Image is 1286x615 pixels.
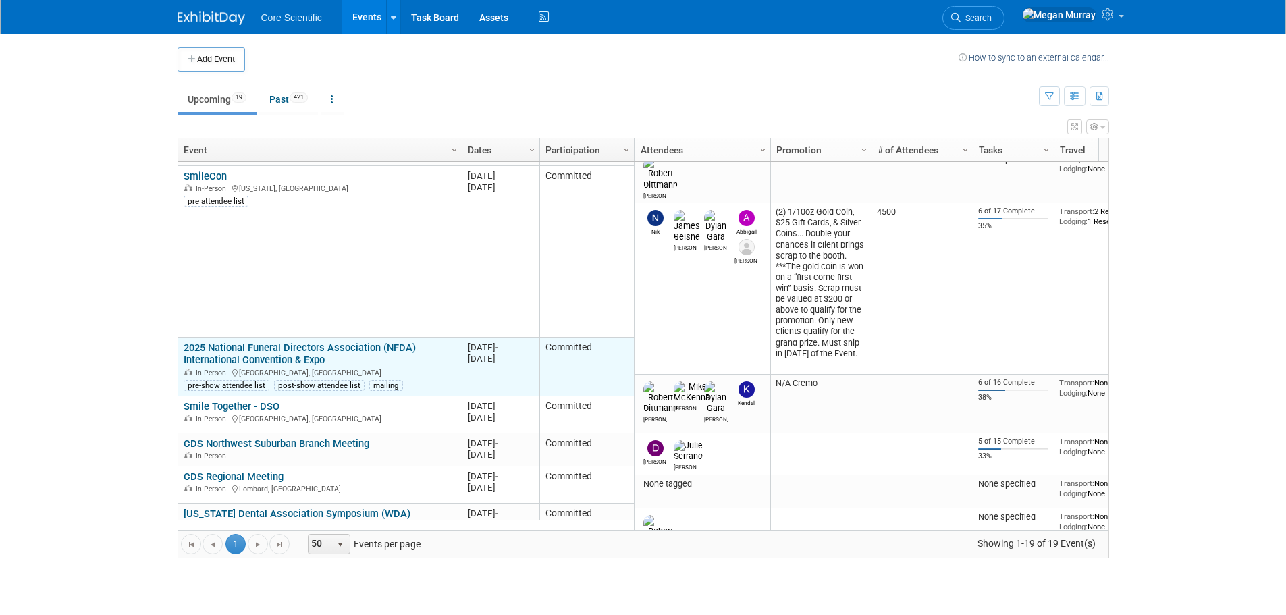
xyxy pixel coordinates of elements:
td: N/A Cremo [770,375,872,433]
a: 2025 National Funeral Directors Association (NFDA) International Convention & Expo [184,342,416,367]
img: In-Person Event [184,485,192,491]
div: 38% [978,393,1048,402]
div: Mike McKenna [674,403,697,412]
span: 421 [290,92,308,103]
span: Core Scientific [261,12,322,23]
span: select [335,539,346,550]
span: Transport: [1059,437,1094,446]
span: Lodging: [1059,447,1088,456]
img: Alex Belshe [739,239,755,255]
div: 35% [978,221,1048,231]
a: CDS Northwest Suburban Branch Meeting [184,437,369,450]
span: Column Settings [1041,144,1052,155]
a: Tasks [979,138,1045,161]
a: Search [942,6,1004,30]
div: None specified [978,512,1048,523]
img: Dylan Gara [704,210,728,242]
span: In-Person [196,369,230,377]
div: [DATE] [468,342,533,353]
div: [DATE] [468,437,533,449]
div: mailing [369,380,403,391]
button: Add Event [178,47,245,72]
td: Committed [539,396,634,433]
span: In-Person [196,184,230,193]
a: Promotion [776,138,863,161]
span: Transport: [1059,479,1094,488]
a: Attendees [641,138,761,161]
a: Dates [468,138,531,161]
div: None None [1059,479,1156,498]
img: In-Person Event [184,415,192,421]
div: [DATE] [468,353,533,365]
div: Dylan Gara [704,242,728,251]
a: Column Settings [447,138,462,159]
a: CDS Regional Meeting [184,471,284,483]
a: Participation [545,138,625,161]
div: 2 Reservations 1 Reservation [1059,207,1156,226]
td: Committed [539,166,634,338]
img: In-Person Event [184,452,192,458]
a: [US_STATE] Dental Association Symposium (WDA) [184,508,410,520]
span: Showing 1-19 of 19 Event(s) [965,534,1108,553]
div: Nik Koelblinger [643,226,667,235]
a: Smile Together - DSO [184,400,279,412]
span: Go to the first page [186,539,196,550]
div: Dan Boro [643,456,667,465]
img: Robert Dittmann [643,381,678,414]
span: Lodging: [1059,217,1088,226]
div: None None [1059,437,1156,456]
td: 4500 [872,203,973,375]
img: Kendal Pobol [739,381,755,398]
div: Abbigail Belshe [734,226,758,235]
div: [US_STATE], [GEOGRAPHIC_DATA] [184,182,456,194]
div: pre attendee list [184,196,248,207]
span: Column Settings [621,144,632,155]
div: Robert Dittmann [643,414,667,423]
div: [DATE] [468,182,533,193]
span: Lodging: [1059,522,1088,531]
span: Column Settings [449,144,460,155]
span: 19 [232,92,246,103]
img: Dan Boro [647,440,664,456]
span: - [495,508,498,518]
td: Committed [539,433,634,466]
a: Go to the last page [269,534,290,554]
a: # of Attendees [878,138,964,161]
span: Lodging: [1059,388,1088,398]
span: - [495,171,498,181]
div: [DATE] [468,449,533,460]
a: Event [184,138,453,161]
span: Column Settings [527,144,537,155]
img: Megan Murray [1022,7,1096,22]
div: None None [1059,512,1156,531]
div: Julie Serrano [674,462,697,471]
a: Column Settings [755,138,770,159]
img: Dylan Gara [704,381,728,414]
span: Go to the previous page [207,539,218,550]
div: None specified [978,479,1048,489]
span: In-Person [196,415,230,423]
span: Transport: [1059,378,1094,387]
td: Committed [539,466,634,504]
span: Column Settings [960,144,971,155]
img: ExhibitDay [178,11,245,25]
td: Committed [539,338,634,396]
div: [DATE] [468,519,533,531]
div: pre-show attendee list [184,380,269,391]
div: [DATE] [468,482,533,493]
a: Column Settings [857,138,872,159]
img: In-Person Event [184,369,192,375]
span: - [495,401,498,411]
div: None None [1059,154,1156,173]
span: Lodging: [1059,164,1088,173]
div: Robert Dittmann [643,190,667,199]
a: Column Settings [1039,138,1054,159]
div: None tagged [640,479,765,489]
span: Lodging: [1059,489,1088,498]
a: Past421 [259,86,318,112]
a: How to sync to an external calendar... [959,53,1109,63]
a: Go to the next page [248,534,268,554]
span: Events per page [290,534,434,554]
a: Go to the first page [181,534,201,554]
img: James Belshe [674,210,700,242]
